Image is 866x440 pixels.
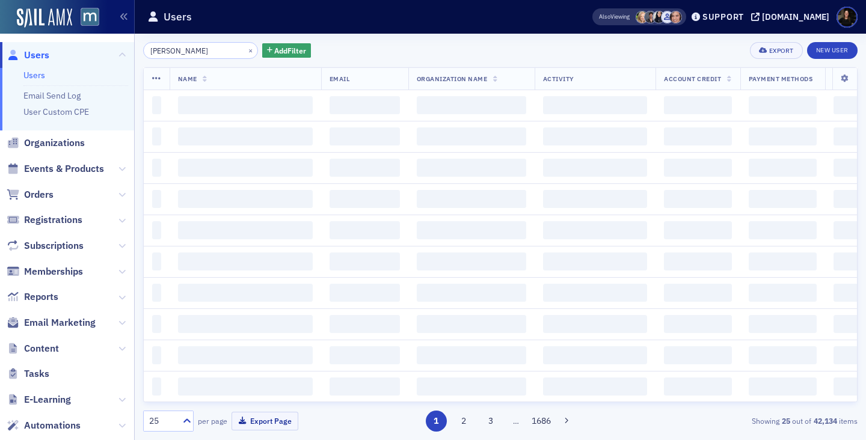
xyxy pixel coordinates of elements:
button: × [245,44,256,55]
span: Orders [24,188,54,201]
a: Tasks [7,367,49,380]
span: ‌ [749,221,817,239]
span: ‌ [330,346,400,364]
a: Content [7,342,59,355]
span: Email [330,75,350,83]
span: ‌ [330,96,400,114]
a: Orders [7,188,54,201]
span: ‌ [664,190,731,208]
span: Add Filter [274,45,306,56]
span: ‌ [178,284,313,302]
span: ‌ [543,315,648,333]
div: Showing out of items [628,415,858,426]
span: ‌ [330,221,400,239]
div: 25 [149,415,176,427]
a: Memberships [7,265,83,278]
span: Mary Beth Halpern [644,11,657,23]
span: … [508,415,524,426]
span: Reports [24,290,58,304]
span: ‌ [178,96,313,114]
span: ‌ [330,377,400,396]
span: ‌ [749,315,817,333]
button: [DOMAIN_NAME] [751,13,834,21]
span: ‌ [417,284,526,302]
span: ‌ [330,127,400,145]
span: ‌ [330,284,400,302]
span: ‌ [178,252,313,270]
span: Users [24,49,49,62]
a: Users [7,49,49,62]
span: ‌ [664,315,731,333]
div: Support [702,11,744,22]
span: ‌ [178,346,313,364]
span: ‌ [664,159,731,177]
span: ‌ [749,377,817,396]
span: ‌ [543,346,648,364]
span: ‌ [417,190,526,208]
span: ‌ [543,127,648,145]
span: Events & Products [24,162,104,176]
span: ‌ [417,221,526,239]
span: Tyra Washington [653,11,665,23]
a: Users [23,70,45,81]
span: ‌ [543,159,648,177]
span: ‌ [152,190,161,208]
a: E-Learning [7,393,71,406]
button: AddFilter [262,43,312,58]
a: New User [807,42,858,59]
span: ‌ [664,127,731,145]
span: ‌ [330,159,400,177]
span: Subscriptions [24,239,84,252]
span: ‌ [178,127,313,145]
span: ‌ [543,284,648,302]
span: Email Marketing [24,316,96,329]
span: Memberships [24,265,83,278]
span: ‌ [749,190,817,208]
span: Justin Chase [661,11,674,23]
span: ‌ [664,96,731,114]
a: Email Send Log [23,90,81,101]
span: ‌ [543,96,648,114]
span: ‌ [664,252,731,270]
span: ‌ [152,377,161,396]
span: ‌ [178,315,313,333]
img: SailAMX [81,8,99,26]
span: Katie Foo [669,11,682,23]
span: Automations [24,419,81,432]
div: [DOMAIN_NAME] [762,11,829,22]
div: Export [769,47,794,54]
span: ‌ [417,127,526,145]
span: Name [178,75,197,83]
span: ‌ [152,315,161,333]
span: ‌ [178,190,313,208]
span: ‌ [178,377,313,396]
div: Also [599,13,610,20]
a: Reports [7,290,58,304]
span: Registrations [24,213,82,227]
span: ‌ [664,346,731,364]
span: ‌ [664,284,731,302]
span: ‌ [152,221,161,239]
button: 2 [453,411,474,432]
span: ‌ [543,221,648,239]
a: Email Marketing [7,316,96,329]
span: ‌ [543,377,648,396]
span: ‌ [417,159,526,177]
span: ‌ [417,346,526,364]
a: Events & Products [7,162,104,176]
span: ‌ [152,96,161,114]
img: SailAMX [17,8,72,28]
span: Organizations [24,136,85,150]
span: Account Credit [664,75,721,83]
span: Organization Name [417,75,488,83]
a: User Custom CPE [23,106,89,117]
span: ‌ [664,377,731,396]
button: 3 [481,411,502,432]
span: ‌ [152,159,161,177]
label: per page [198,415,227,426]
span: ‌ [749,346,817,364]
span: Tasks [24,367,49,380]
button: 1 [426,411,447,432]
span: ‌ [330,315,400,333]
